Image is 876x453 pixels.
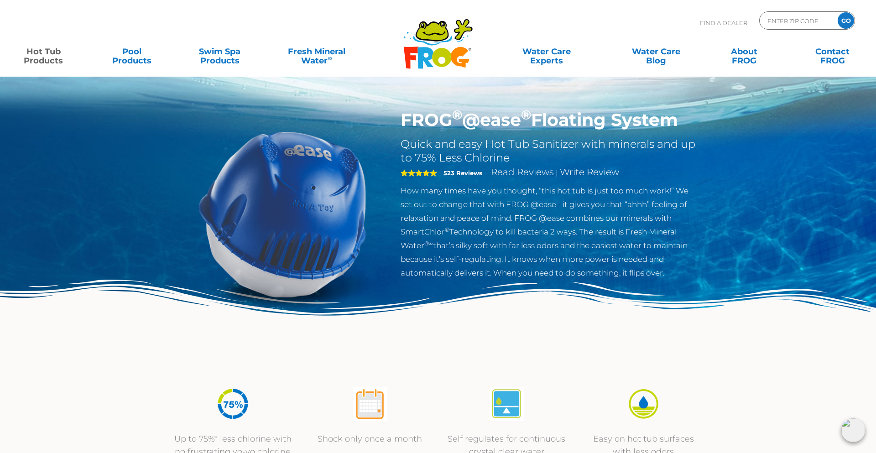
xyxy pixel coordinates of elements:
[710,42,778,61] a: AboutFROG
[97,42,166,61] a: PoolProducts
[560,167,619,177] a: Write Review
[490,42,602,61] a: Water CareExperts
[401,137,699,165] h2: Quick and easy Hot Tub Sanitizer with minerals and up to 75% Less Chlorine
[186,42,254,61] a: Swim SpaProducts
[700,11,747,34] p: Find A Dealer
[178,109,387,318] img: hot-tub-product-atease-system.png
[216,387,250,421] img: icon-atease-75percent-less
[838,12,854,29] input: GO
[310,432,429,445] p: Shock only once a month
[452,107,462,123] sup: ®
[766,14,828,27] input: Zip Code Form
[490,387,524,421] img: atease-icon-self-regulates
[491,167,554,177] a: Read Reviews
[274,42,360,61] a: Fresh MineralWater∞
[424,240,433,247] sup: ®∞
[401,169,437,177] span: 5
[626,387,661,421] img: icon-atease-easy-on
[445,226,449,233] sup: ®
[353,387,387,421] img: atease-icon-shock-once
[556,168,558,177] span: |
[328,54,332,62] sup: ∞
[401,109,699,130] h1: FROG @ease Floating System
[798,42,867,61] a: ContactFROG
[401,184,699,280] p: How many times have you thought, “this hot tub is just too much work!” We set out to change that ...
[443,169,482,177] strong: 523 Reviews
[841,418,865,442] img: openIcon
[9,42,78,61] a: Hot TubProducts
[622,42,690,61] a: Water CareBlog
[521,107,531,123] sup: ®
